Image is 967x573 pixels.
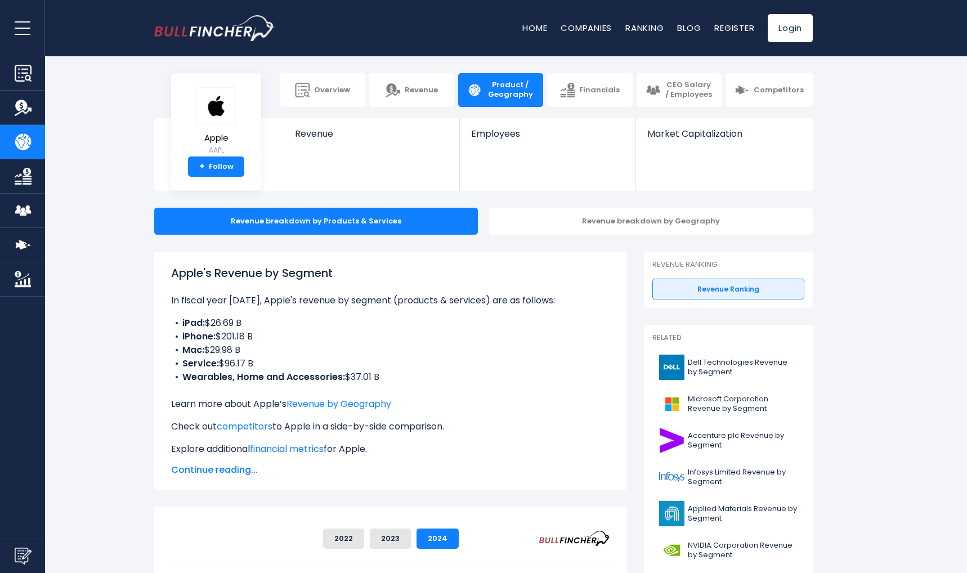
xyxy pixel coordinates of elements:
img: INFY logo [659,464,684,490]
a: +Follow [188,156,244,177]
div: Revenue breakdown by Geography [489,208,813,235]
button: 2024 [417,529,459,549]
li: $201.18 B [171,330,610,343]
a: Go to homepage [154,15,275,41]
img: AMAT logo [659,501,684,526]
a: Applied Materials Revenue by Segment [652,498,804,529]
span: Product / Geography [486,80,534,100]
a: Product / Geography [458,73,543,107]
button: 2023 [370,529,411,549]
li: $96.17 B [171,357,610,370]
img: NVDA logo [659,538,684,563]
span: Market Capitalization [647,128,800,139]
span: Competitors [754,86,804,95]
span: Revenue [405,86,438,95]
a: Dell Technologies Revenue by Segment [652,352,804,383]
li: $26.69 B [171,316,610,330]
a: Revenue Ranking [652,279,804,300]
b: iPhone: [182,330,216,343]
a: Register [714,22,754,34]
span: Apple [196,133,236,143]
a: Microsoft Corporation Revenue by Segment [652,388,804,419]
li: $29.98 B [171,343,610,357]
a: NVIDIA Corporation Revenue by Segment [652,535,804,566]
img: DELL logo [659,355,684,380]
a: Login [768,14,813,42]
a: Overview [280,73,365,107]
span: Microsoft Corporation Revenue by Segment [688,395,798,414]
p: Learn more about Apple’s [171,397,610,411]
li: $37.01 B [171,370,610,384]
a: Employees [460,118,635,158]
strong: + [199,162,205,172]
a: Home [522,22,547,34]
span: Continue reading... [171,463,610,477]
b: Service: [182,357,219,370]
p: Explore additional for Apple. [171,442,610,456]
a: Ranking [625,22,664,34]
img: bullfincher logo [154,15,275,41]
a: Companies [561,22,612,34]
span: Dell Technologies Revenue by Segment [688,358,798,377]
a: Revenue by Geography [286,397,391,410]
h1: Apple's Revenue by Segment [171,265,610,281]
span: Infosys Limited Revenue by Segment [688,468,798,487]
span: Overview [314,86,350,95]
small: AAPL [196,145,236,155]
span: Applied Materials Revenue by Segment [688,504,798,523]
div: Revenue breakdown by Products & Services [154,208,478,235]
a: Market Capitalization [636,118,812,158]
a: Competitors [726,73,813,107]
a: Apple AAPL [196,87,236,157]
a: financial metrics [250,442,324,455]
img: MSFT logo [659,391,684,417]
a: Infosys Limited Revenue by Segment [652,462,804,493]
a: CEO Salary / Employees [637,73,722,107]
b: iPad: [182,316,205,329]
a: Revenue [284,118,460,158]
a: competitors [217,420,272,433]
a: Revenue [369,73,454,107]
span: NVIDIA Corporation Revenue by Segment [688,541,798,560]
a: Financials [547,73,632,107]
span: Employees [471,128,624,139]
p: Revenue Ranking [652,260,804,270]
p: Related [652,333,804,343]
img: ACN logo [659,428,684,453]
span: Accenture plc Revenue by Segment [688,431,798,450]
span: Financials [579,86,620,95]
a: Blog [677,22,701,34]
b: Mac: [182,343,204,356]
p: In fiscal year [DATE], Apple's revenue by segment (products & services) are as follows: [171,294,610,307]
p: Check out to Apple in a side-by-side comparison. [171,420,610,433]
span: Revenue [295,128,449,139]
a: Accenture plc Revenue by Segment [652,425,804,456]
button: 2022 [323,529,364,549]
b: Wearables, Home and Accessories: [182,370,345,383]
span: CEO Salary / Employees [665,80,713,100]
